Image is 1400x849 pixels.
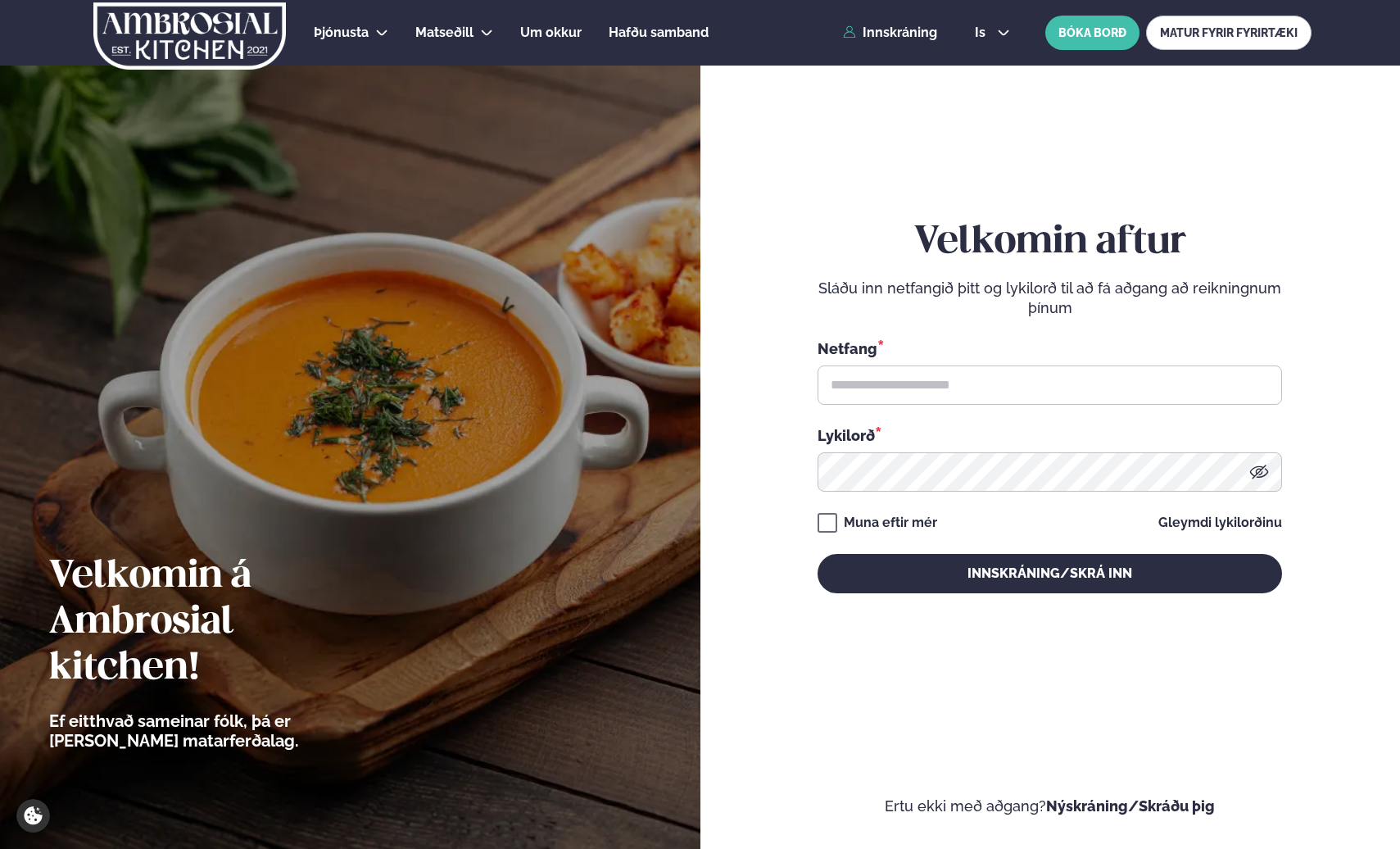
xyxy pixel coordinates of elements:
p: Ef eitthvað sameinar fólk, þá er [PERSON_NAME] matarferðalag. [49,711,389,751]
span: Hafðu samband [609,25,709,40]
span: Matseðill [415,25,473,40]
span: Um okkur [520,25,582,40]
a: Gleymdi lykilorðinu [1158,516,1282,529]
span: is [975,26,990,39]
a: Cookie settings [16,799,50,833]
h2: Velkomin aftur [818,220,1282,266]
a: Þjónusta [314,23,369,43]
a: Innskráning [843,25,937,40]
a: Hafðu samband [609,23,709,43]
p: Sláðu inn netfangið þitt og lykilorð til að fá aðgang að reikningnum þínum [818,279,1282,318]
span: Þjónusta [314,25,369,40]
p: Ertu ekki með aðgang? [750,797,1352,816]
a: Matseðill [415,23,473,43]
a: Um okkur [520,23,582,43]
button: BÓKA BORÐ [1045,16,1139,50]
h2: Velkomin á Ambrosial kitchen! [49,554,389,692]
img: logo [92,2,288,70]
button: is [962,26,1023,39]
a: Nýskráning/Skráðu þig [1046,797,1215,815]
button: Innskráning/Skrá inn [818,554,1282,593]
a: MATUR FYRIR FYRIRTÆKI [1146,16,1312,50]
div: Netfang [818,338,1282,359]
div: Lykilorð [818,424,1282,446]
